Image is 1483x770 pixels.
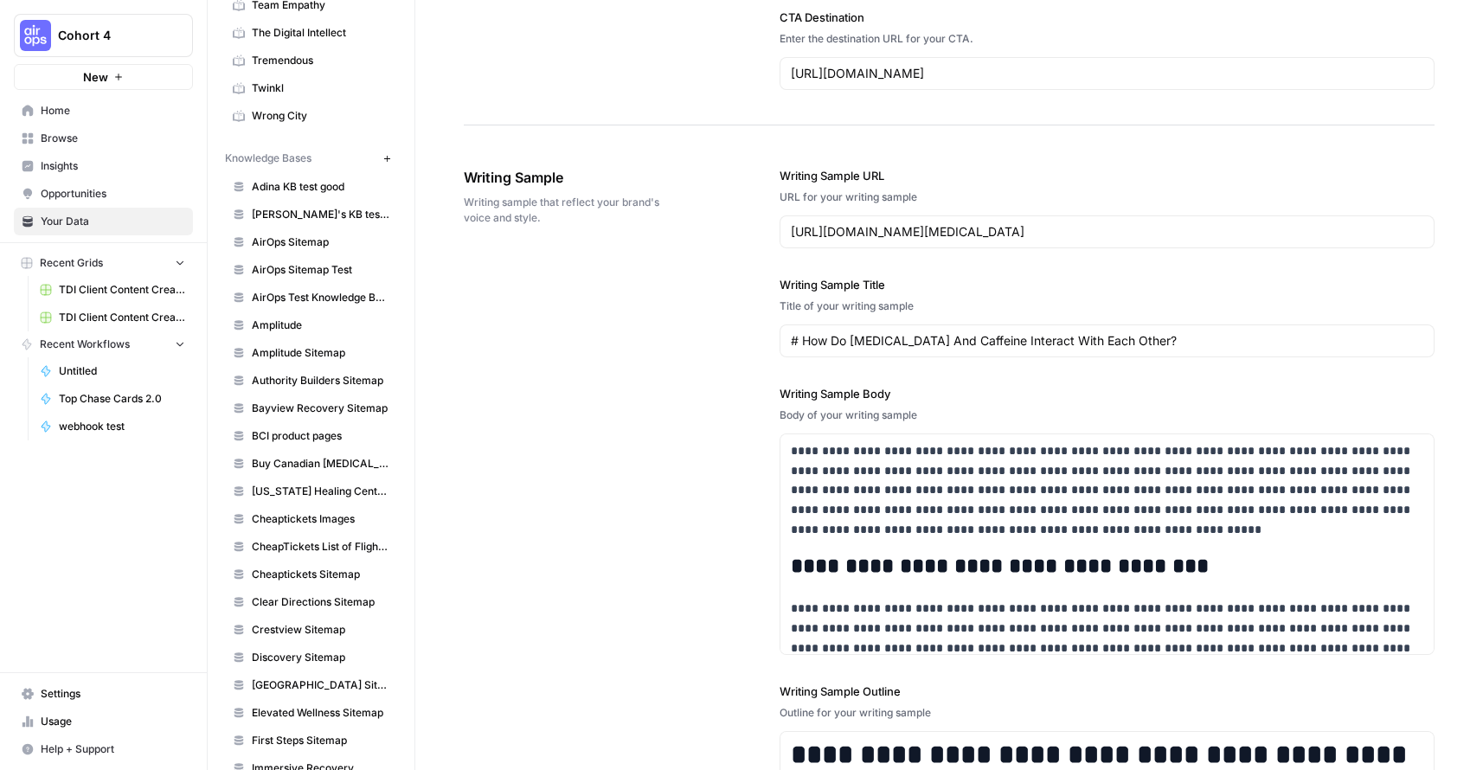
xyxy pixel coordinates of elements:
[252,567,389,582] span: Cheaptickets Sitemap
[791,332,1424,350] input: Game Day Gear Guide
[225,616,397,644] a: Crestview Sitemap
[225,201,397,228] a: [PERSON_NAME]'s KB test- fail
[252,290,389,305] span: AirOps Test Knowledge Base
[14,14,193,57] button: Workspace: Cohort 4
[41,714,185,729] span: Usage
[252,622,389,638] span: Crestview Sitemap
[32,413,193,440] a: webhook test
[252,53,389,68] span: Tremendous
[14,250,193,276] button: Recent Grids
[41,158,185,174] span: Insights
[780,9,1435,26] label: CTA Destination
[225,173,397,201] a: Adina KB test good
[225,19,397,47] a: The Digital Intellect
[780,298,1435,314] div: Title of your writing sample
[252,705,389,721] span: Elevated Wellness Sitemap
[225,228,397,256] a: AirOps Sitemap
[83,68,108,86] span: New
[252,108,389,124] span: Wrong City
[252,677,389,693] span: [GEOGRAPHIC_DATA] Sitemap
[41,741,185,757] span: Help + Support
[32,304,193,331] a: TDI Client Content Creation -2
[225,284,397,311] a: AirOps Test Knowledge Base
[780,407,1435,423] div: Body of your writing sample
[252,373,389,388] span: Authority Builders Sitemap
[32,276,193,304] a: TDI Client Content Creation
[780,167,1435,184] label: Writing Sample URL
[32,357,193,385] a: Untitled
[41,186,185,202] span: Opportunities
[59,363,185,379] span: Untitled
[780,276,1435,293] label: Writing Sample Title
[14,208,193,235] a: Your Data
[14,97,193,125] a: Home
[464,167,683,188] span: Writing Sample
[14,708,193,735] a: Usage
[780,31,1435,47] div: Enter the destination URL for your CTA.
[14,125,193,152] a: Browse
[225,256,397,284] a: AirOps Sitemap Test
[41,131,185,146] span: Browse
[59,282,185,298] span: TDI Client Content Creation
[225,47,397,74] a: Tremendous
[225,699,397,727] a: Elevated Wellness Sitemap
[225,533,397,561] a: CheapTickets List of Flight Pages
[32,385,193,413] a: Top Chase Cards 2.0
[791,223,1424,241] input: www.sundaysoccer.com/game-day
[225,588,397,616] a: Clear Directions Sitemap
[252,234,389,250] span: AirOps Sitemap
[14,331,193,357] button: Recent Workflows
[252,539,389,555] span: CheapTickets List of Flight Pages
[58,27,163,44] span: Cohort 4
[780,385,1435,402] label: Writing Sample Body
[59,391,185,407] span: Top Chase Cards 2.0
[252,484,389,499] span: [US_STATE] Healing Centers
[252,207,389,222] span: [PERSON_NAME]'s KB test- fail
[252,80,389,96] span: Twinkl
[252,401,389,416] span: Bayview Recovery Sitemap
[225,671,397,699] a: [GEOGRAPHIC_DATA] Sitemap
[41,686,185,702] span: Settings
[252,650,389,665] span: Discovery Sitemap
[20,20,51,51] img: Cohort 4 Logo
[252,594,389,610] span: Clear Directions Sitemap
[252,25,389,41] span: The Digital Intellect
[225,561,397,588] a: Cheaptickets Sitemap
[41,103,185,119] span: Home
[225,367,397,395] a: Authority Builders Sitemap
[225,102,397,130] a: Wrong City
[225,74,397,102] a: Twinkl
[780,683,1435,700] label: Writing Sample Outline
[41,214,185,229] span: Your Data
[780,705,1435,721] div: Outline for your writing sample
[225,311,397,339] a: Amplitude
[791,65,1424,82] input: www.sundaysoccer.com/gearup
[252,179,389,195] span: Adina KB test good
[252,428,389,444] span: BCI product pages
[59,310,185,325] span: TDI Client Content Creation -2
[225,505,397,533] a: Cheaptickets Images
[59,419,185,434] span: webhook test
[40,337,130,352] span: Recent Workflows
[225,422,397,450] a: BCI product pages
[252,318,389,333] span: Amplitude
[225,644,397,671] a: Discovery Sitemap
[252,262,389,278] span: AirOps Sitemap Test
[252,456,389,472] span: Buy Canadian [MEDICAL_DATA] Blog
[14,152,193,180] a: Insights
[225,727,397,754] a: First Steps Sitemap
[464,195,683,226] span: Writing sample that reflect your brand's voice and style.
[252,345,389,361] span: Amplitude Sitemap
[225,450,397,478] a: Buy Canadian [MEDICAL_DATA] Blog
[780,189,1435,205] div: URL for your writing sample
[252,511,389,527] span: Cheaptickets Images
[14,180,193,208] a: Opportunities
[14,735,193,763] button: Help + Support
[40,255,103,271] span: Recent Grids
[225,339,397,367] a: Amplitude Sitemap
[252,733,389,748] span: First Steps Sitemap
[225,478,397,505] a: [US_STATE] Healing Centers
[225,395,397,422] a: Bayview Recovery Sitemap
[14,680,193,708] a: Settings
[225,151,311,166] span: Knowledge Bases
